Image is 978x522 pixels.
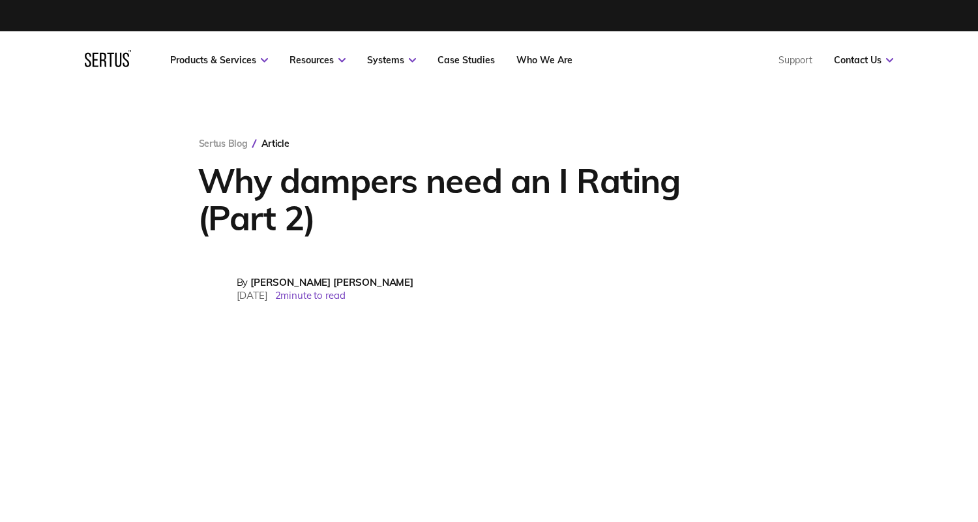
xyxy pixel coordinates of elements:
a: Resources [289,54,346,66]
a: Support [778,54,812,66]
span: [PERSON_NAME] [PERSON_NAME] [250,276,413,288]
a: Systems [367,54,416,66]
span: 2 minute to read [275,289,346,301]
div: By [237,276,414,288]
a: Case Studies [437,54,495,66]
a: Who We Are [516,54,572,66]
h1: Why dampers need an I Rating (Part 2) [198,162,696,236]
span: [DATE] [237,289,268,301]
a: Sertus Blog [199,138,248,149]
a: Products & Services [170,54,268,66]
a: Contact Us [834,54,893,66]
